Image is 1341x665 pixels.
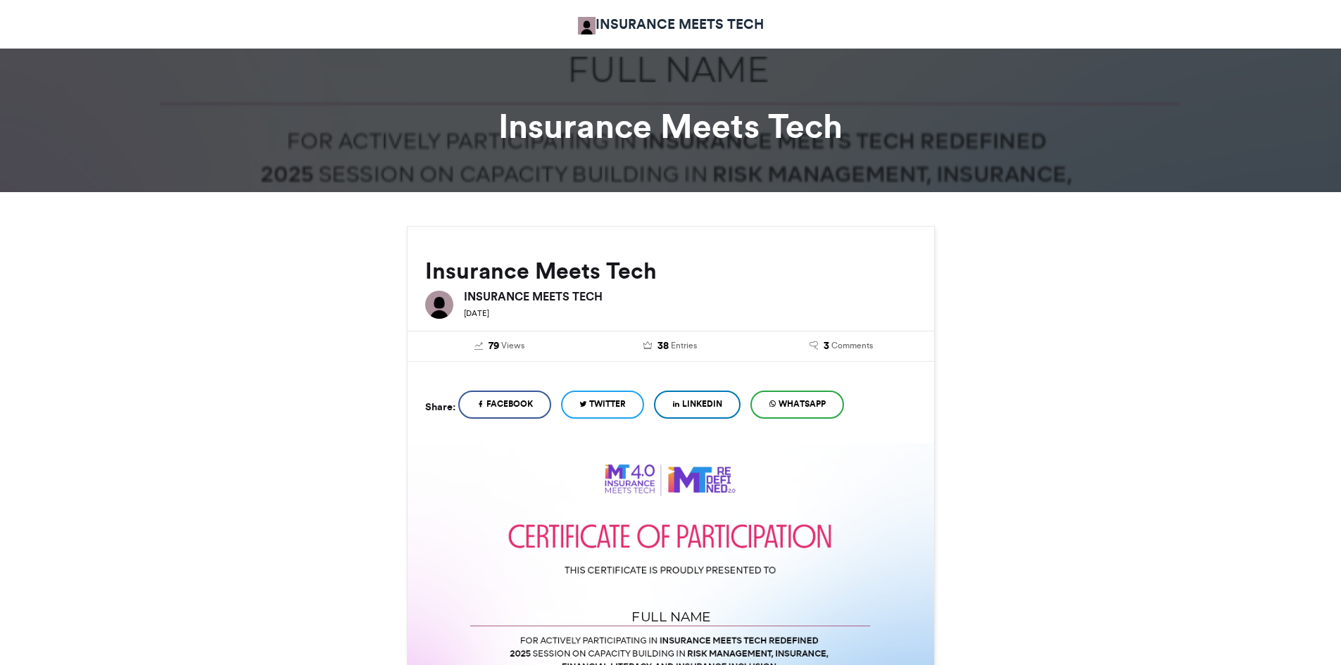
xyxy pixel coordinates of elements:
[464,291,917,302] h6: INSURANCE MEETS TECH
[831,339,873,352] span: Comments
[464,308,489,318] small: [DATE]
[486,398,533,410] span: Facebook
[671,339,697,352] span: Entries
[589,398,626,410] span: Twitter
[578,17,596,34] img: IMT Africa
[596,338,745,354] a: 38 Entries
[767,338,917,354] a: 3 Comments
[824,338,829,354] span: 3
[458,391,551,419] a: Facebook
[750,391,844,419] a: WhatsApp
[464,607,878,626] div: FULL NAME
[425,258,917,284] h2: Insurance Meets Tech
[425,291,453,319] img: INSURANCE MEETS TECH
[657,338,669,354] span: 38
[425,338,575,354] a: 79 Views
[425,398,455,416] h5: Share:
[280,109,1062,143] h1: Insurance Meets Tech
[654,391,741,419] a: LinkedIn
[578,14,764,34] a: INSURANCE MEETS TECH
[489,338,499,354] span: 79
[561,391,644,419] a: Twitter
[779,398,826,410] span: WhatsApp
[501,339,524,352] span: Views
[682,398,722,410] span: LinkedIn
